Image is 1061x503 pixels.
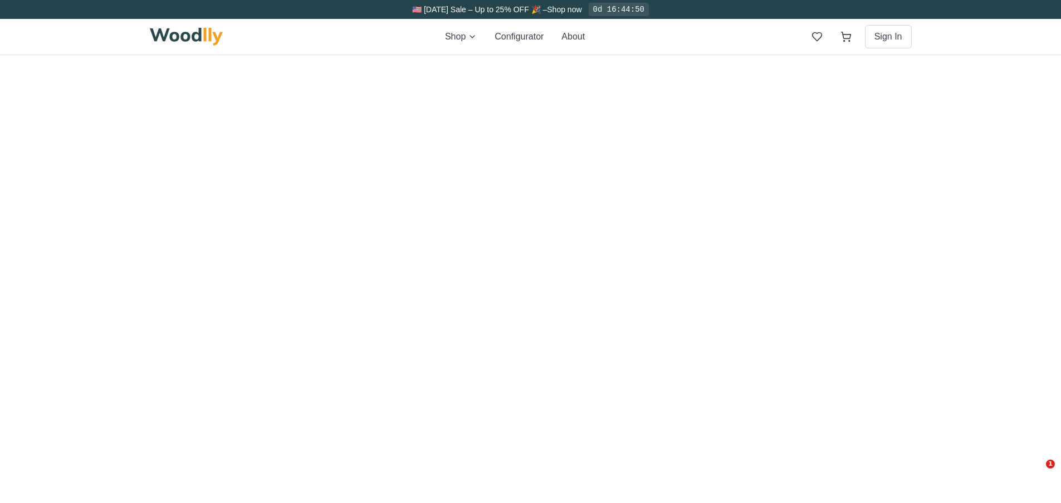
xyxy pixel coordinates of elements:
[495,30,544,43] button: Configurator
[547,5,581,14] a: Shop now
[561,30,585,43] button: About
[150,28,223,46] img: Woodlly
[1023,460,1050,486] iframe: Intercom live chat
[445,30,477,43] button: Shop
[412,5,547,14] span: 🇺🇸 [DATE] Sale – Up to 25% OFF 🎉 –
[1046,460,1055,469] span: 1
[865,25,912,48] button: Sign In
[589,3,649,16] div: 0d 16:44:50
